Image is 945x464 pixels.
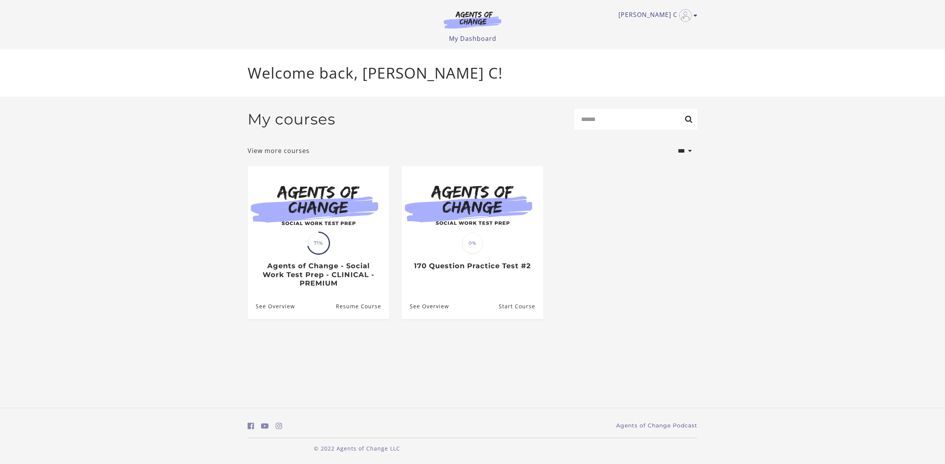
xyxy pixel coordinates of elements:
[436,11,509,29] img: Agents of Change Logo
[248,294,295,319] a: Agents of Change - Social Work Test Prep - CLINICAL - PREMIUM: See Overview
[462,233,483,254] span: 0%
[276,422,282,430] i: https://www.instagram.com/agentsofchangeprep/ (Open in a new window)
[261,422,269,430] i: https://www.youtube.com/c/AgentsofChangeTestPrepbyMeaganMitchell (Open in a new window)
[248,110,335,128] h2: My courses
[499,294,543,319] a: 170 Question Practice Test #2: Resume Course
[276,420,282,432] a: https://www.instagram.com/agentsofchangeprep/ (Open in a new window)
[248,62,697,84] p: Welcome back, [PERSON_NAME] C!
[402,294,449,319] a: 170 Question Practice Test #2: See Overview
[449,34,496,43] a: My Dashboard
[336,294,389,319] a: Agents of Change - Social Work Test Prep - CLINICAL - PREMIUM: Resume Course
[248,422,254,430] i: https://www.facebook.com/groups/aswbtestprep (Open in a new window)
[410,262,535,271] h3: 170 Question Practice Test #2
[248,444,466,452] p: © 2022 Agents of Change LLC
[261,420,269,432] a: https://www.youtube.com/c/AgentsofChangeTestPrepbyMeaganMitchell (Open in a new window)
[256,262,381,288] h3: Agents of Change - Social Work Test Prep - CLINICAL - PREMIUM
[248,420,254,432] a: https://www.facebook.com/groups/aswbtestprep (Open in a new window)
[308,233,329,254] span: 71%
[618,9,694,22] a: Toggle menu
[248,146,310,155] a: View more courses
[616,422,697,430] a: Agents of Change Podcast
